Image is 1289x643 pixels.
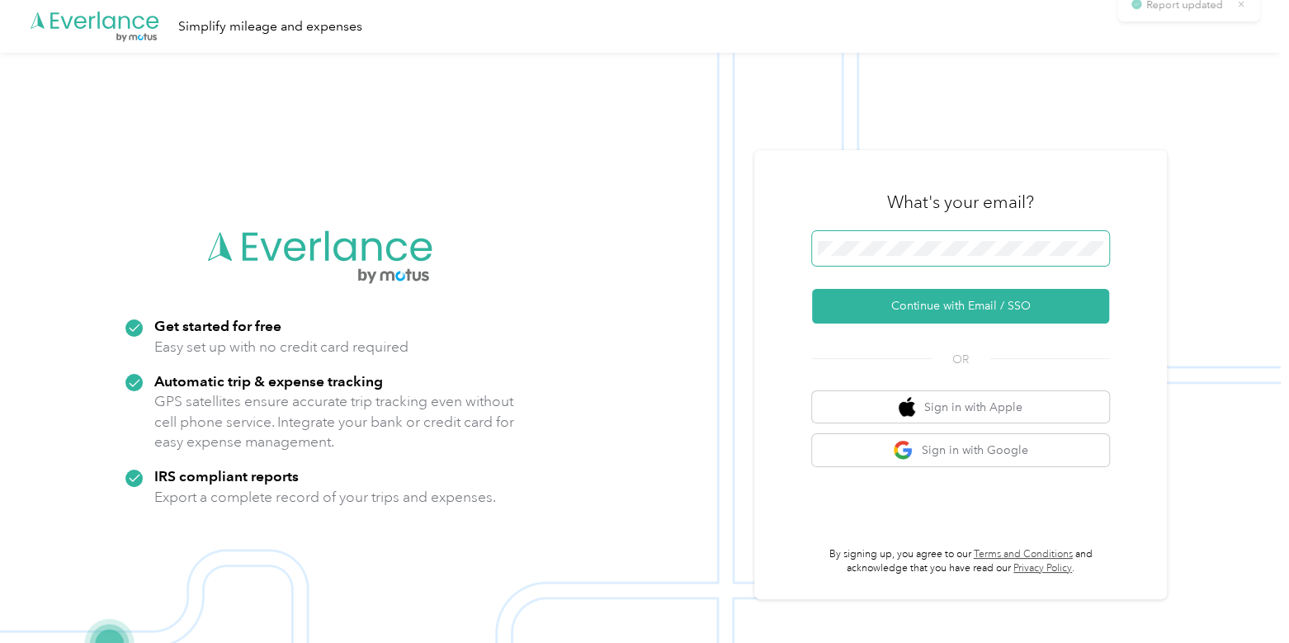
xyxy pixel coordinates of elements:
h3: What's your email? [887,191,1034,214]
p: GPS satellites ensure accurate trip tracking even without cell phone service. Integrate your bank... [154,391,515,452]
div: Simplify mileage and expenses [178,17,362,37]
img: apple logo [899,397,915,418]
button: google logoSign in with Google [812,434,1109,466]
p: Export a complete record of your trips and expenses. [154,487,496,508]
img: google logo [893,440,914,461]
button: apple logoSign in with Apple [812,391,1109,423]
a: Terms and Conditions [974,548,1073,560]
strong: Automatic trip & expense tracking [154,372,383,390]
strong: IRS compliant reports [154,467,299,485]
p: Easy set up with no credit card required [154,337,408,357]
button: Continue with Email / SSO [812,289,1109,324]
strong: Get started for free [154,317,281,334]
a: Privacy Policy [1013,562,1072,574]
p: By signing up, you agree to our and acknowledge that you have read our . [812,547,1109,576]
iframe: Everlance-gr Chat Button Frame [1197,551,1289,643]
span: OR [932,351,989,368]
